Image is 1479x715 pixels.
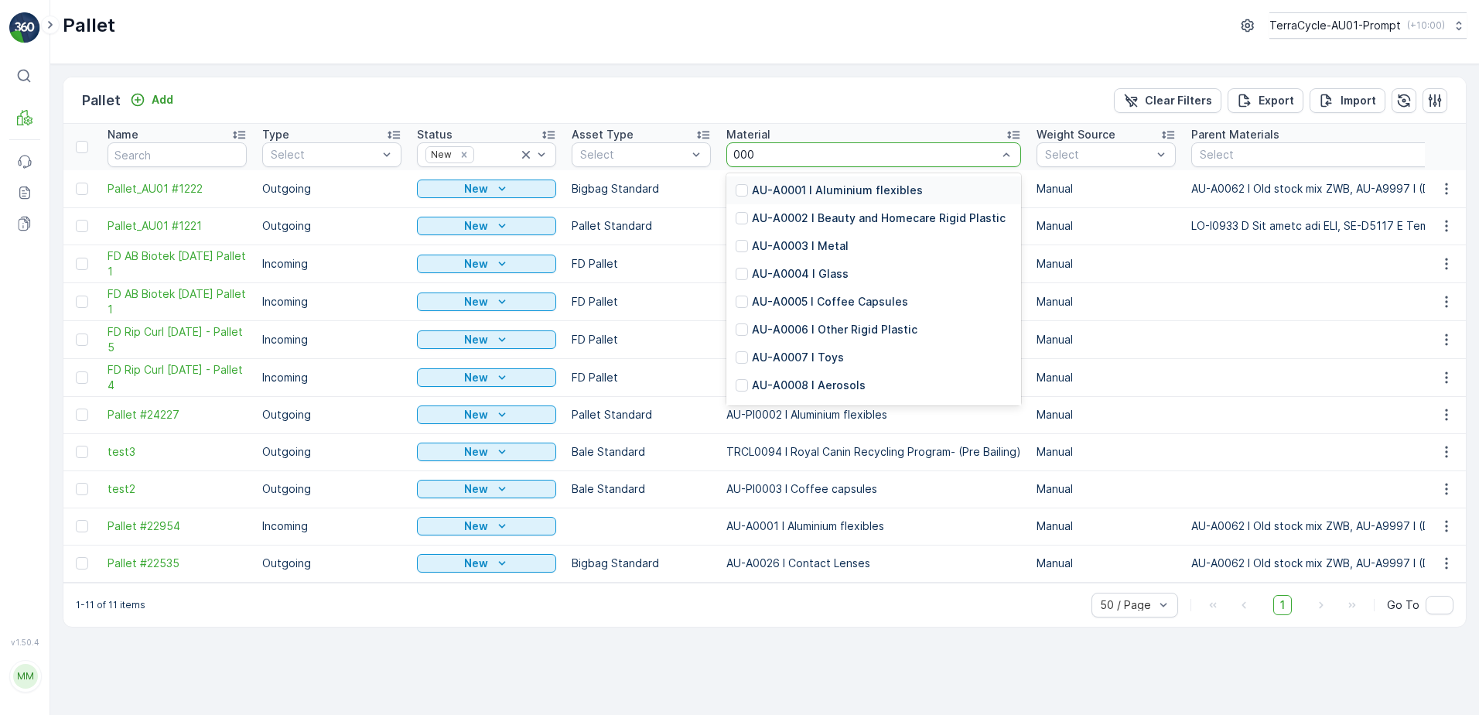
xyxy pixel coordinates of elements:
[1273,595,1292,615] span: 1
[572,556,711,571] p: Bigbag Standard
[108,218,247,234] span: Pallet_AU01 #1221
[108,181,247,197] span: Pallet_AU01 #1222
[108,407,247,422] span: Pallet #24227
[572,294,711,310] p: FD Pallet
[1269,18,1401,33] p: TerraCycle-AU01-Prompt
[752,294,908,310] p: AU-A0005 I Coffee Capsules
[572,481,711,497] p: Bale Standard
[726,518,1021,534] p: AU-A0001 I Aluminium flexibles
[417,405,556,424] button: New
[76,183,88,195] div: Toggle Row Selected
[1037,332,1176,347] p: Manual
[76,258,88,270] div: Toggle Row Selected
[108,518,247,534] a: Pallet #22954
[464,370,488,385] p: New
[1114,88,1221,113] button: Clear Filters
[726,407,1021,422] p: AU-PI0002 I Aluminium flexibles
[417,255,556,273] button: New
[752,183,923,198] p: AU-A0001 I Aluminium flexibles
[1037,444,1176,460] p: Manual
[1037,370,1176,385] p: Manual
[572,218,711,234] p: Pallet Standard
[108,444,247,460] a: test3
[76,446,88,458] div: Toggle Row Selected
[108,248,247,279] a: FD AB Biotek 12.09.2025 Pallet 1
[13,664,38,689] div: MM
[76,296,88,308] div: Toggle Row Selected
[572,181,711,197] p: Bigbag Standard
[76,520,88,532] div: Toggle Row Selected
[262,407,401,422] p: Outgoing
[1037,481,1176,497] p: Manual
[572,127,634,142] p: Asset Type
[262,481,401,497] p: Outgoing
[726,127,770,142] p: Material
[1387,597,1419,613] span: Go To
[108,324,247,355] span: FD Rip Curl [DATE] - Pallet 5
[76,599,145,611] p: 1-11 of 11 items
[1341,93,1376,108] p: Import
[86,356,107,369] span: 1 kg
[262,127,289,142] p: Type
[76,557,88,570] div: Toggle Row Selected
[108,556,247,571] span: Pallet #22535
[108,142,247,167] input: Search
[13,330,95,344] span: Material Type :
[726,444,1021,460] p: TRCL0094 I Royal Canin Recycling Program- (Pre Bailing)
[262,181,401,197] p: Outgoing
[108,362,247,393] a: FD Rip Curl 12.8.25 - Pallet 4
[1259,93,1294,108] p: Export
[464,256,488,272] p: New
[464,332,488,347] p: New
[1269,12,1467,39] button: TerraCycle-AU01-Prompt(+10:00)
[417,217,556,235] button: New
[1045,147,1152,162] p: Select
[13,356,86,369] span: Net Amount :
[262,444,401,460] p: Outgoing
[1037,127,1115,142] p: Weight Source
[464,518,488,534] p: New
[417,127,453,142] p: Status
[417,330,556,349] button: New
[1037,294,1176,310] p: Manual
[108,127,138,142] p: Name
[464,481,488,497] p: New
[82,90,121,111] p: Pallet
[464,181,488,197] p: New
[752,350,844,365] p: AU-A0007 I Toys
[1037,218,1176,234] p: Manual
[572,370,711,385] p: FD Pallet
[1310,88,1385,113] button: Import
[417,180,556,198] button: New
[262,256,401,272] p: Incoming
[262,370,401,385] p: Incoming
[108,362,247,393] span: FD Rip Curl [DATE] - Pallet 4
[580,147,687,162] p: Select
[9,638,40,647] span: v 1.50.4
[51,254,323,267] span: 01993126509999989136LJ8503456901000650308
[124,91,179,109] button: Add
[13,279,82,292] span: Arrive Date :
[1037,556,1176,571] p: Manual
[417,443,556,461] button: New
[76,220,88,232] div: Toggle Row Selected
[95,330,231,344] span: AU-PI0020 I Water filters
[262,218,401,234] p: Outgoing
[1228,88,1303,113] button: Export
[752,238,849,254] p: AU-A0003 I Metal
[76,483,88,495] div: Toggle Row Selected
[1037,518,1176,534] p: Manual
[108,286,247,317] span: FD AB Biotek [DATE] Pallet 1
[752,322,917,337] p: AU-A0006 I Other Rigid Plastic
[262,518,401,534] p: Incoming
[9,12,40,43] img: logo
[63,13,115,38] p: Pallet
[108,481,247,497] a: test2
[464,407,488,422] p: New
[87,305,108,318] span: 1 kg
[752,266,849,282] p: AU-A0004 I Glass
[1037,407,1176,422] p: Manual
[417,480,556,498] button: New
